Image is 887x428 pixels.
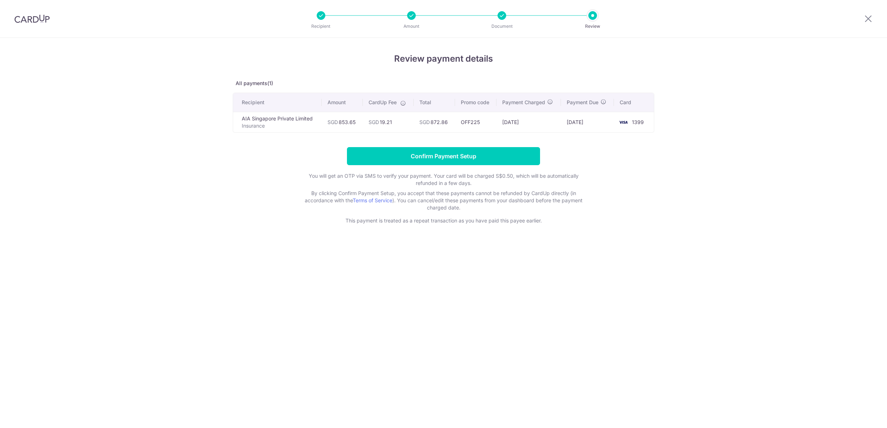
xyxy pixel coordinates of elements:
iframe: Opens a widget where you can find more information [841,406,880,424]
td: [DATE] [496,112,561,132]
th: Card [614,93,654,112]
td: 853.65 [322,112,363,132]
th: Recipient [233,93,322,112]
span: Payment Charged [502,99,545,106]
span: SGD [419,119,430,125]
span: 1399 [632,119,644,125]
span: CardUp Fee [369,99,397,106]
a: Terms of Service [353,197,392,203]
p: All payments(1) [233,80,654,87]
td: [DATE] [561,112,614,132]
p: Recipient [294,23,348,30]
img: CardUp [14,14,50,23]
p: Insurance [242,122,316,129]
th: Total [414,93,455,112]
input: Confirm Payment Setup [347,147,540,165]
td: AIA Singapore Private Limited [233,112,322,132]
span: Payment Due [567,99,598,106]
p: Document [475,23,529,30]
td: 872.86 [414,112,455,132]
span: SGD [369,119,379,125]
p: Review [566,23,619,30]
td: OFF225 [455,112,496,132]
td: 19.21 [363,112,414,132]
p: By clicking Confirm Payment Setup, you accept that these payments cannot be refunded by CardUp di... [299,190,588,211]
img: <span class="translation_missing" title="translation missing: en.account_steps.new_confirm_form.b... [616,118,630,127]
p: Amount [385,23,438,30]
p: This payment is treated as a repeat transaction as you have paid this payee earlier. [299,217,588,224]
p: You will get an OTP via SMS to verify your payment. Your card will be charged S$0.50, which will ... [299,172,588,187]
span: SGD [327,119,338,125]
th: Promo code [455,93,496,112]
th: Amount [322,93,363,112]
h4: Review payment details [233,52,654,65]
